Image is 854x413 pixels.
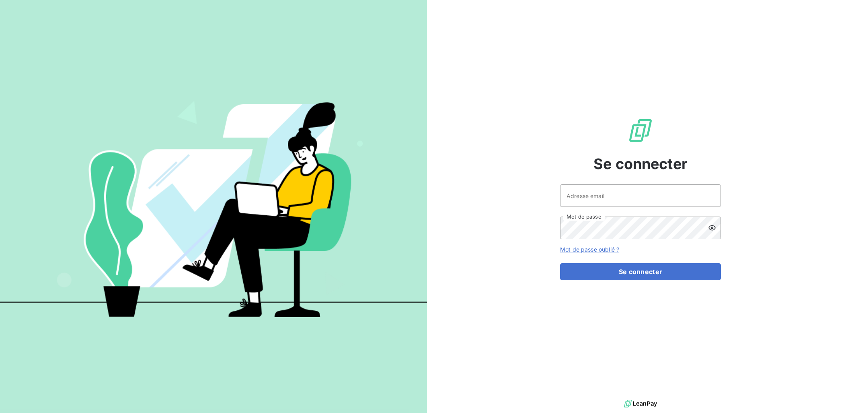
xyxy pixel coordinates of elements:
[593,153,688,175] span: Se connecter
[560,263,721,280] button: Se connecter
[560,184,721,207] input: placeholder
[624,398,657,410] img: logo
[628,118,653,143] img: Logo LeanPay
[560,246,619,253] a: Mot de passe oublié ?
